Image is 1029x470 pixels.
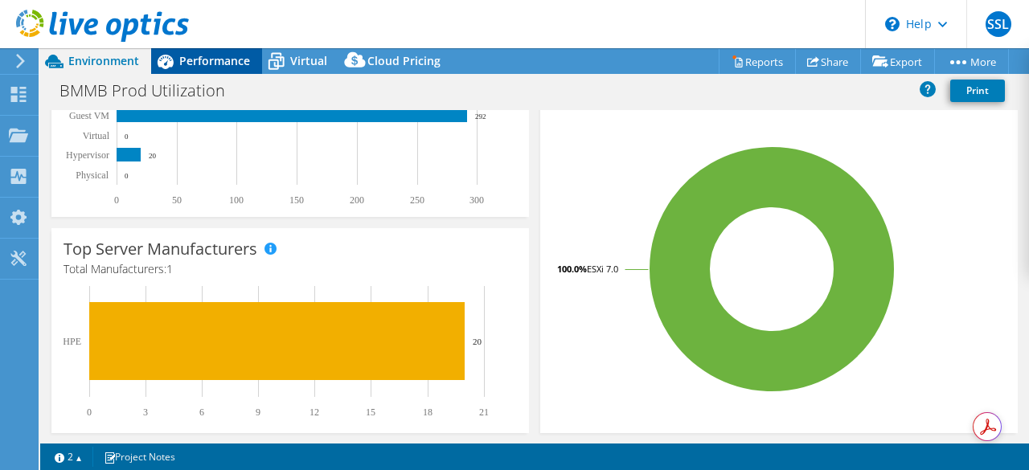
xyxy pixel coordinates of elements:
[475,112,486,121] text: 292
[179,53,250,68] span: Performance
[66,149,109,161] text: Hypervisor
[149,152,157,160] text: 20
[92,447,187,467] a: Project Notes
[289,194,304,206] text: 150
[125,172,129,180] text: 0
[125,133,129,141] text: 0
[469,194,484,206] text: 300
[52,82,250,100] h1: BMMB Prod Utilization
[43,447,93,467] a: 2
[172,194,182,206] text: 50
[986,11,1011,37] span: SSL
[69,110,109,121] text: Guest VM
[479,407,489,418] text: 21
[166,261,173,276] span: 1
[587,263,618,275] tspan: ESXi 7.0
[423,407,433,418] text: 18
[64,260,517,278] h4: Total Manufacturers:
[63,336,81,347] text: HPE
[367,53,441,68] span: Cloud Pricing
[68,53,139,68] span: Environment
[114,194,119,206] text: 0
[199,407,204,418] text: 6
[290,53,327,68] span: Virtual
[64,240,257,258] h3: Top Server Manufacturers
[795,49,861,74] a: Share
[83,130,110,141] text: Virtual
[350,194,364,206] text: 200
[934,49,1009,74] a: More
[557,263,587,275] tspan: 100.0%
[256,407,260,418] text: 9
[473,337,482,346] text: 20
[87,407,92,418] text: 0
[366,407,375,418] text: 15
[229,194,244,206] text: 100
[76,170,109,181] text: Physical
[950,80,1005,102] a: Print
[310,407,319,418] text: 12
[885,17,900,31] svg: \n
[410,194,424,206] text: 250
[143,407,148,418] text: 3
[719,49,796,74] a: Reports
[860,49,935,74] a: Export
